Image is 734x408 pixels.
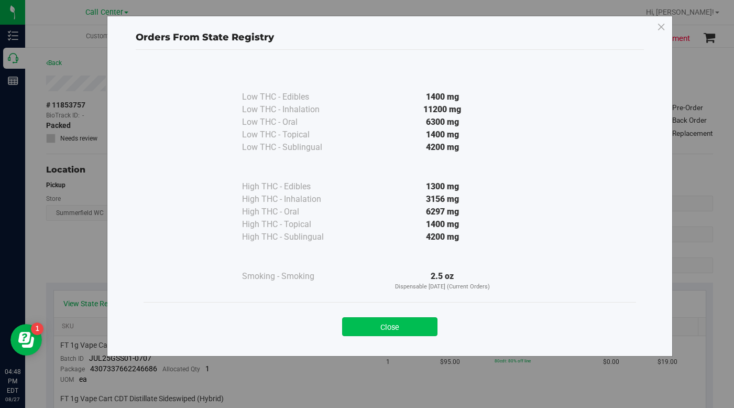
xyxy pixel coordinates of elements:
[347,141,538,154] div: 4200 mg
[242,270,347,283] div: Smoking - Smoking
[347,270,538,292] div: 2.5 oz
[31,323,43,335] iframe: Resource center unread badge
[242,180,347,193] div: High THC - Edibles
[347,231,538,243] div: 4200 mg
[10,324,42,356] iframe: Resource center
[242,91,347,103] div: Low THC - Edibles
[242,206,347,218] div: High THC - Oral
[342,317,437,336] button: Close
[347,116,538,128] div: 6300 mg
[242,128,347,141] div: Low THC - Topical
[347,218,538,231] div: 1400 mg
[242,141,347,154] div: Low THC - Sublingual
[347,91,538,103] div: 1400 mg
[136,31,274,43] span: Orders From State Registry
[242,218,347,231] div: High THC - Topical
[347,206,538,218] div: 6297 mg
[347,193,538,206] div: 3156 mg
[242,103,347,116] div: Low THC - Inhalation
[347,128,538,141] div: 1400 mg
[242,116,347,128] div: Low THC - Oral
[347,103,538,116] div: 11200 mg
[242,193,347,206] div: High THC - Inhalation
[242,231,347,243] div: High THC - Sublingual
[347,283,538,292] p: Dispensable [DATE] (Current Orders)
[347,180,538,193] div: 1300 mg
